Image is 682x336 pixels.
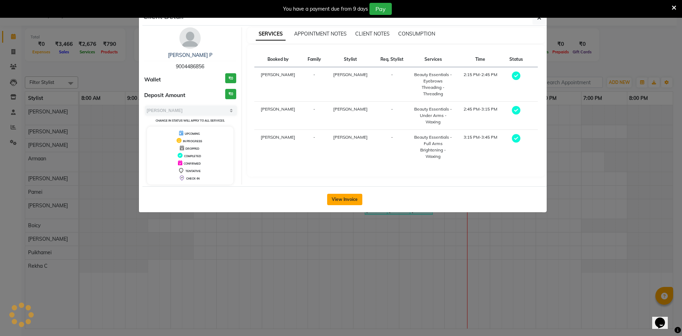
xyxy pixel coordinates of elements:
button: View Invoice [327,194,362,205]
th: Status [504,52,528,67]
span: COMPLETED [184,154,201,158]
div: Beauty Essentials - Full Arms Brightening - Waxing [414,134,453,160]
span: CONSUMPTION [398,31,435,37]
img: avatar [179,27,201,49]
td: 3:15 PM-3:45 PM [457,130,504,164]
span: APPOINTMENT NOTES [294,31,347,37]
span: [PERSON_NAME] [333,72,368,77]
span: TENTATIVE [185,169,201,173]
span: CHECK-IN [186,177,200,180]
span: [PERSON_NAME] [333,134,368,140]
span: IN PROGRESS [183,139,202,143]
td: - [302,102,326,130]
small: Change in status will apply to all services. [156,119,225,122]
h3: ₹0 [225,89,236,99]
td: - [374,130,410,164]
td: [PERSON_NAME] [254,67,302,102]
span: SERVICES [256,28,286,41]
span: 9004486856 [176,63,204,70]
td: - [374,102,410,130]
th: Booked by [254,52,302,67]
th: Time [457,52,504,67]
td: [PERSON_NAME] [254,130,302,164]
span: CLIENT NOTES [355,31,390,37]
td: - [302,67,326,102]
div: Beauty Essentials - Eyebrows Threading - Threading [414,71,453,97]
span: CONFIRMED [184,162,201,165]
div: Beauty Essentials - Under Arms - Waxing [414,106,453,125]
span: UPCOMING [185,132,200,135]
span: DROPPED [185,147,199,150]
td: - [374,67,410,102]
button: Pay [369,3,392,15]
th: Req. Stylist [374,52,410,67]
td: 2:15 PM-2:45 PM [457,67,504,102]
td: 2:45 PM-3:15 PM [457,102,504,130]
th: Family [302,52,326,67]
div: You have a payment due from 9 days [283,5,368,13]
th: Services [410,52,457,67]
span: Deposit Amount [144,91,185,100]
iframe: chat widget [652,308,675,329]
th: Stylist [326,52,374,67]
a: [PERSON_NAME] P [168,52,212,58]
span: [PERSON_NAME] [333,106,368,112]
td: - [302,130,326,164]
span: Wallet [144,76,161,84]
h3: ₹0 [225,73,236,84]
td: [PERSON_NAME] [254,102,302,130]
